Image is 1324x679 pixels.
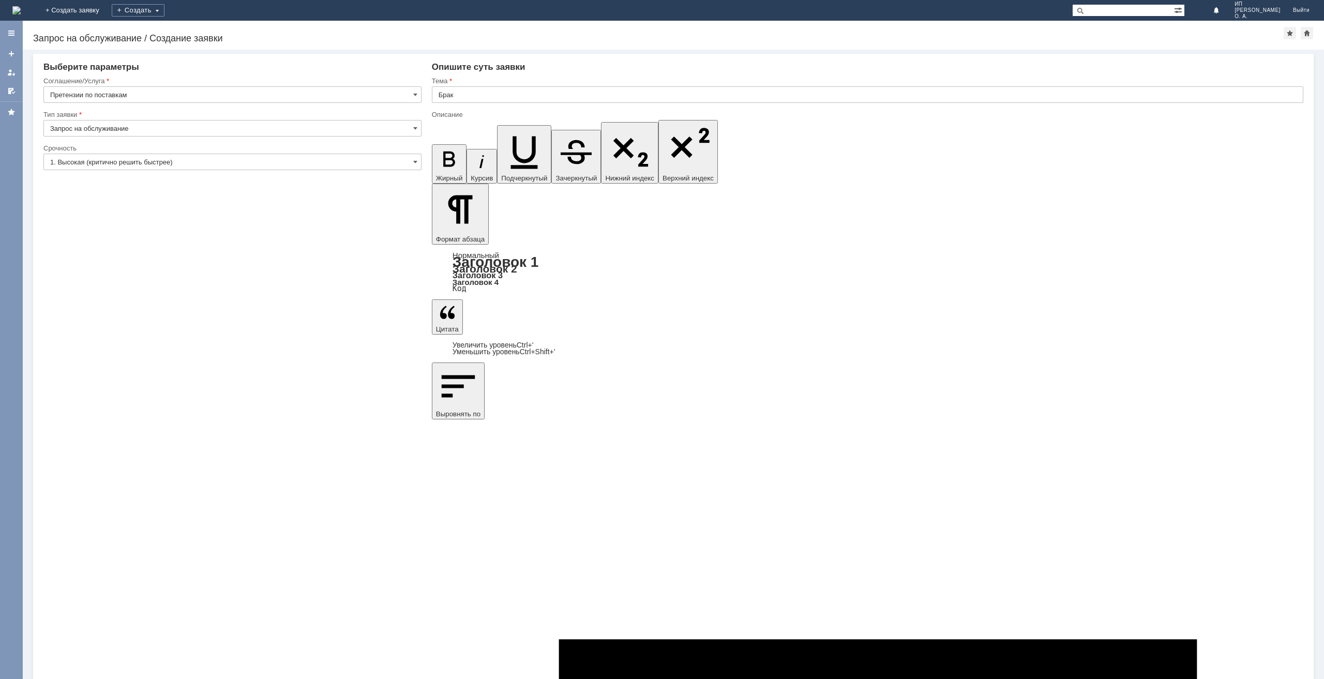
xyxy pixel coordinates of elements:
[432,144,467,184] button: Жирный
[605,174,654,182] span: Нижний индекс
[453,348,555,356] a: Decrease
[453,263,517,275] a: Заголовок 2
[33,33,1284,43] div: Запрос на обслуживание / Создание заявки
[1235,1,1281,7] span: ИП
[453,270,503,280] a: Заголовок 3
[497,125,551,184] button: Подчеркнутый
[501,174,547,182] span: Подчеркнутый
[432,78,1301,84] div: Тема
[436,410,480,418] span: Выровнять по
[432,62,525,72] span: Опишите суть заявки
[432,342,1303,355] div: Цитата
[1301,27,1313,39] div: Сделать домашней страницей
[436,235,485,243] span: Формат абзаца
[12,6,21,14] a: Перейти на домашнюю страницу
[3,83,20,99] a: Мои согласования
[432,299,463,335] button: Цитата
[432,184,489,245] button: Формат абзаца
[453,278,499,286] a: Заголовок 4
[471,174,493,182] span: Курсив
[555,174,597,182] span: Зачеркнутый
[432,252,1303,292] div: Формат абзаца
[1174,5,1184,14] span: Расширенный поиск
[12,6,21,14] img: logo
[663,174,714,182] span: Верхний индекс
[453,251,499,260] a: Нормальный
[467,149,497,184] button: Курсив
[432,363,485,419] button: Выровнять по
[43,78,419,84] div: Соглашение/Услуга
[453,254,539,270] a: Заголовок 1
[43,145,419,152] div: Срочность
[436,174,463,182] span: Жирный
[112,4,164,17] div: Создать
[43,111,419,118] div: Тип заявки
[1235,13,1281,20] span: О. А.
[453,341,534,349] a: Increase
[658,120,718,184] button: Верхний индекс
[551,130,601,184] button: Зачеркнутый
[520,348,555,356] span: Ctrl+Shift+'
[453,284,467,293] a: Код
[601,122,658,184] button: Нижний индекс
[3,46,20,62] a: Создать заявку
[432,111,1301,118] div: Описание
[1235,7,1281,13] span: [PERSON_NAME]
[436,325,459,333] span: Цитата
[517,341,534,349] span: Ctrl+'
[3,64,20,81] a: Мои заявки
[43,62,139,72] span: Выберите параметры
[1284,27,1296,39] div: Добавить в избранное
